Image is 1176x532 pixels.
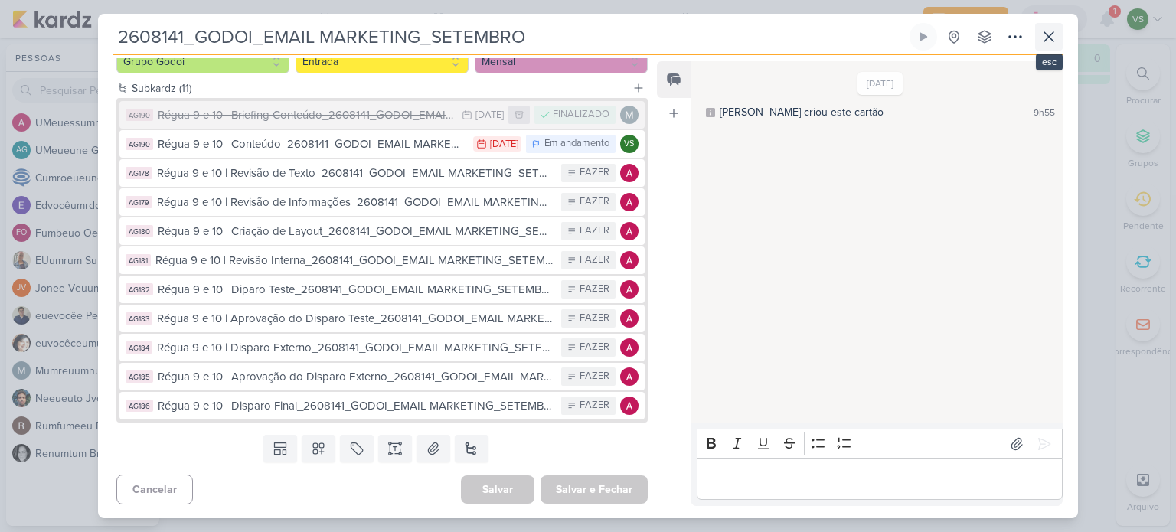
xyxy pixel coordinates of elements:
[119,101,645,129] button: AG190 Régua 9 e 10 | Briefing Conteúdo_2608141_GODOI_EMAIL MARKETING_SETEMBRO [DATE] FINALIZADO
[620,222,639,240] img: Alessandra Gomes
[129,198,149,207] font: AG179
[1042,57,1057,67] font: esc
[544,137,609,149] font: Em andamento
[119,130,645,158] button: AG190 Régua 9 e 10 | Conteúdo_2608141_GODOI_EMAIL MARKETING_SETEMBRO [DATE] Em andamento VS
[302,55,338,68] font: Entrada
[620,338,639,357] img: Alessandra Gomes
[620,164,639,182] img: Alessandra Gomes
[113,23,906,51] input: Kard sem título
[129,227,150,237] font: AG180
[697,429,1063,459] div: Barra de ferramentas do editor
[155,253,567,267] font: Régua 9 e 10 | Revisão Interna_2608141_GODOI_EMAIL MARKETING_SETEMBRO
[132,483,177,496] font: Cancelar
[129,140,150,149] font: AG190
[119,363,645,390] button: AG185 Régua 9 e 10 | Aprovação do Disparo Externo_2608141_GODOI_EMAIL MARKETING_SETEMBRO FAZER
[697,458,1063,500] div: Área de edição do editor: principal
[158,370,649,383] font: Régua 9 e 10 | Aprovação do Disparo Externo_2608141_GODOI_EMAIL MARKETING_SETEMBRO
[620,106,639,124] img: Mariana Amorim
[580,341,609,353] font: FAZER
[624,139,634,149] font: VS
[475,109,504,121] font: [DATE]
[116,475,193,504] button: Cancelar
[158,137,543,151] font: Régua 9 e 10 | Conteúdo_2608141_GODOI_EMAIL MARKETING_SETEMBRO
[157,195,612,209] font: Régua 9 e 10 | Revisão de Informações_2608141_GODOI_EMAIL MARKETING_SETEMBRO
[296,49,469,73] button: Entrada
[482,55,515,68] font: Mensal
[490,138,518,150] font: [DATE]
[129,286,150,295] font: AG182
[119,334,645,361] button: AG184 Régua 9 e 10 | Disparo Externo_2608141_GODOI_EMAIL MARKETING_SETEMBRO FAZER
[129,344,149,353] font: AG184
[123,55,185,68] font: Grupo Godoi
[129,315,149,324] font: AG183
[129,373,150,382] font: AG185
[129,111,150,120] font: AG190
[129,402,150,411] font: AG186
[580,370,609,382] font: FAZER
[620,193,639,211] img: Alessandra Gomes
[119,305,645,332] button: AG183 Régua 9 e 10 | Aprovação do Disparo Teste_2608141_GODOI_EMAIL MARKETING_SETEMBRO FAZER
[580,224,609,237] font: FAZER
[580,282,609,295] font: FAZER
[720,106,884,119] font: [PERSON_NAME] criou este cartão
[553,108,609,120] font: FINALIZADO
[1034,107,1055,118] font: 9h55
[132,82,191,95] font: Subkardz (11)
[917,31,929,43] div: Comece a rastrear
[157,312,636,325] font: Régua 9 e 10 | Aprovação do Disparo Teste_2608141_GODOI_EMAIL MARKETING_SETEMBRO
[116,49,289,73] button: Grupo Godoi
[119,217,645,245] button: AG180 Régua 9 e 10 | Criação de Layout_2608141_GODOI_EMAIL MARKETING_SETEMBRO FAZER
[119,246,645,274] button: AG181 Régua 9 e 10 | Revisão Interna_2608141_GODOI_EMAIL MARKETING_SETEMBRO FAZER
[580,166,609,178] font: FAZER
[620,135,639,153] div: Viviane Sousa
[129,256,148,266] font: AG181
[580,312,609,324] font: FAZER
[129,169,149,178] font: AG178
[580,195,609,207] font: FAZER
[158,108,584,122] font: Régua 9 e 10 | Briefing Conteúdo_2608141_GODOI_EMAIL MARKETING_SETEMBRO
[620,280,639,299] img: Alessandra Gomes
[620,367,639,386] img: Alessandra Gomes
[119,159,645,187] button: AG178 Régua 9 e 10 | Revisão de Texto_2608141_GODOI_EMAIL MARKETING_SETEMBRO FAZER
[158,282,557,296] font: Régua 9 e 10 | Diparo Teste_2608141_GODOI_EMAIL MARKETING_SETEMBRO
[620,251,639,269] img: Alessandra Gomes
[580,253,609,266] font: FAZER
[158,224,584,238] font: Régua 9 e 10 | Criação de Layout_2608141_GODOI_EMAIL MARKETING_SETEMBRO
[475,49,648,73] button: Mensal
[580,399,609,411] font: FAZER
[119,392,645,419] button: AG186 Régua 9 e 10 | Disparo Final_2608141_GODOI_EMAIL MARKETING_SETEMBRO FAZER
[620,397,639,415] img: Alessandra Gomes
[119,188,645,216] button: AG179 Régua 9 e 10 | Revisão de Informações_2608141_GODOI_EMAIL MARKETING_SETEMBRO FAZER
[620,309,639,328] img: Alessandra Gomes
[157,341,573,354] font: Régua 9 e 10 | Disparo Externo_2608141_GODOI_EMAIL MARKETING_SETEMBRO
[157,166,577,180] font: Régua 9 e 10 | Revisão de Texto_2608141_GODOI_EMAIL MARKETING_SETEMBRO
[119,276,645,303] button: AG182 Régua 9 e 10 | Diparo Teste_2608141_GODOI_EMAIL MARKETING_SETEMBRO FAZER
[158,399,559,413] font: Régua 9 e 10 | Disparo Final_2608141_GODOI_EMAIL MARKETING_SETEMBRO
